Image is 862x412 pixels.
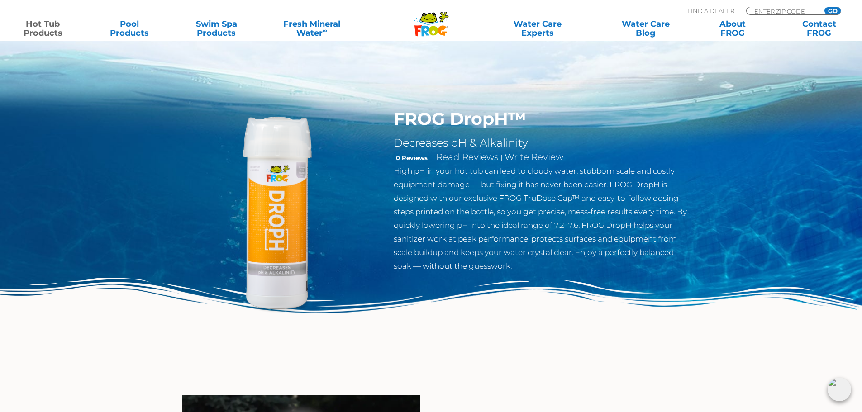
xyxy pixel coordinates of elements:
a: Read Reviews [436,152,499,162]
span: | [500,153,503,162]
a: ContactFROG [786,19,853,38]
h2: Decreases pH & Alkalinity [394,136,689,150]
strong: 0 Reviews [396,154,428,161]
a: AboutFROG [699,19,766,38]
p: Find A Dealer [687,7,734,15]
a: Water CareExperts [483,19,592,38]
h1: FROG DropH™ [394,109,689,129]
a: Swim SpaProducts [183,19,250,38]
sup: ∞ [323,27,327,34]
input: Zip Code Form [753,7,814,15]
a: Fresh MineralWater∞ [269,19,354,38]
a: Write Review [505,152,563,162]
input: GO [824,7,841,14]
img: openIcon [828,378,851,401]
a: PoolProducts [96,19,163,38]
img: DropH-Hot-Tub-Swim-Spa-Support-Chemicals-500x500-1.png [173,109,381,316]
a: Hot TubProducts [9,19,76,38]
a: Water CareBlog [612,19,679,38]
p: High pH in your hot tub can lead to cloudy water, stubborn scale and costly equipment damage — bu... [394,164,689,273]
